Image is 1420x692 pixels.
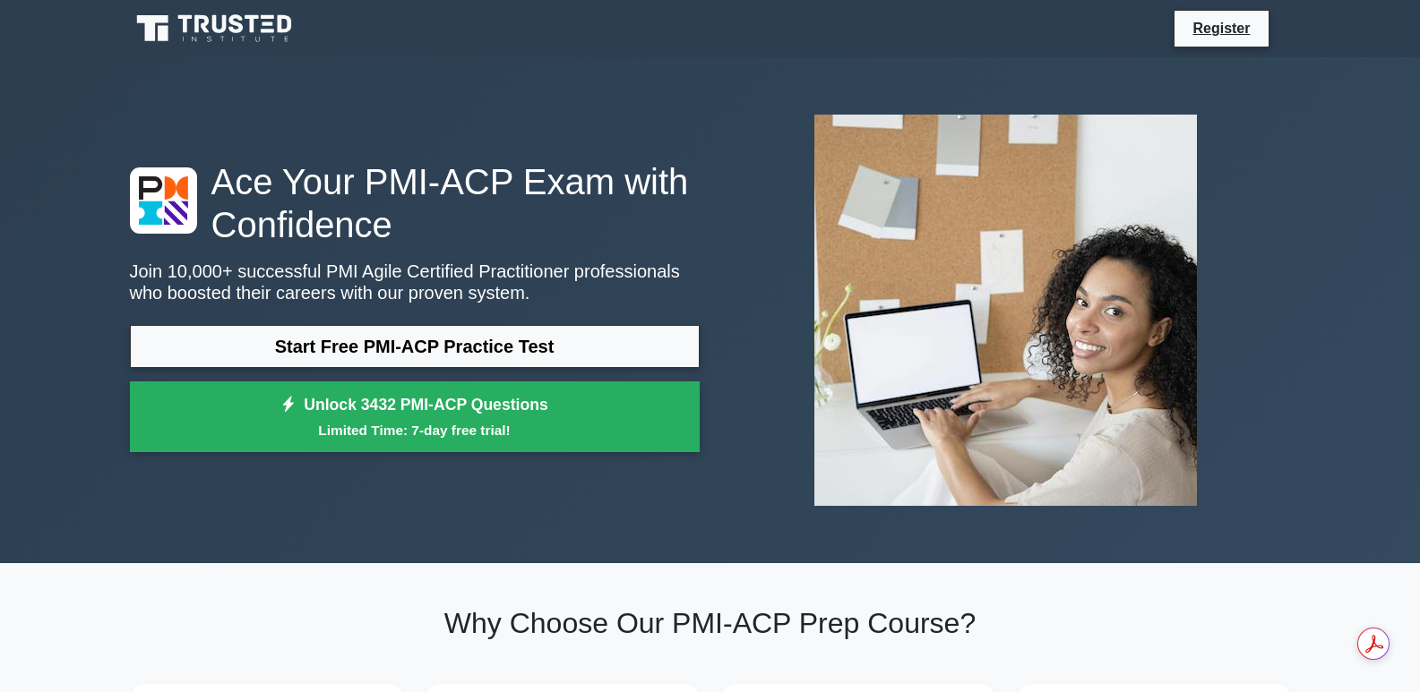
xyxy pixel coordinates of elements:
h1: Ace Your PMI-ACP Exam with Confidence [130,160,700,246]
a: Register [1182,17,1261,39]
h2: Why Choose Our PMI-ACP Prep Course? [130,606,1291,640]
p: Join 10,000+ successful PMI Agile Certified Practitioner professionals who boosted their careers ... [130,261,700,303]
a: Unlock 3432 PMI-ACP QuestionsLimited Time: 7-day free trial! [130,381,700,453]
small: Limited Time: 7-day free trial! [152,420,677,440]
a: Start Free PMI-ACP Practice Test [130,325,700,368]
